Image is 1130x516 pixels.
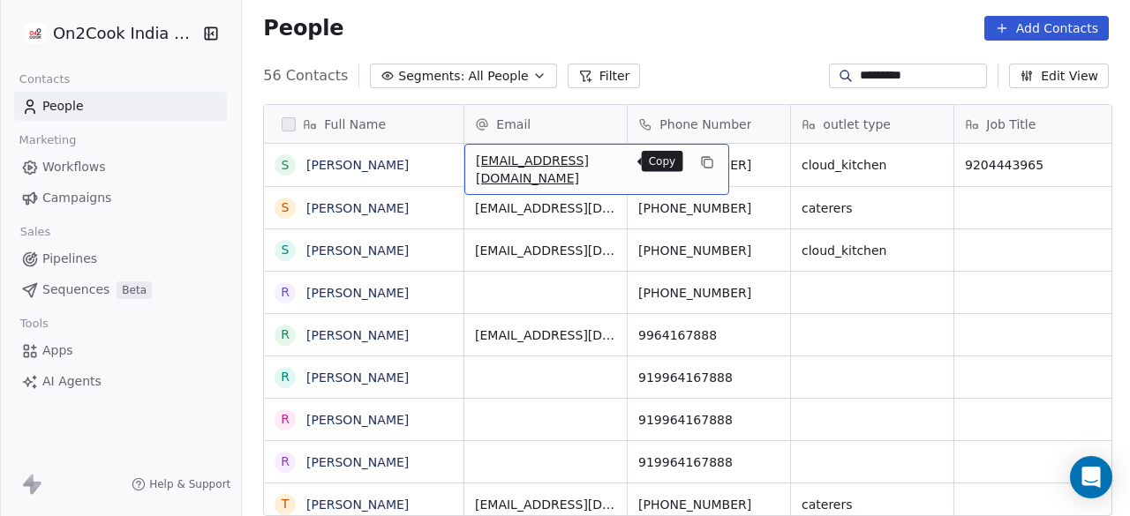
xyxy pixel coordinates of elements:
[11,66,78,93] span: Contacts
[638,369,780,386] span: 919964167888
[21,19,191,49] button: On2Cook India Pvt. Ltd.
[638,284,780,302] span: [PHONE_NUMBER]
[791,105,953,143] div: outlet type
[117,281,152,299] span: Beta
[638,199,780,217] span: [PHONE_NUMBER]
[638,453,780,471] span: 919964167888
[659,116,751,133] span: Phone Number
[475,199,616,217] span: [EMAIL_ADDRESS][DOMAIN_NAME]
[132,477,230,491] a: Help & Support
[802,242,943,259] span: cloud_kitchen
[638,411,780,429] span: 919964167888
[14,336,227,365] a: Apps
[281,325,290,344] div: R
[475,496,616,513] span: [EMAIL_ADDRESS][DOMAIN_NAME]
[11,127,84,153] span: Marketing
[306,328,409,342] a: [PERSON_NAME]
[42,341,73,360] span: Apps
[282,241,290,259] div: S
[802,199,943,217] span: caterers
[1070,456,1112,498] div: Open Intercom Messenger
[306,286,409,300] a: [PERSON_NAME]
[306,370,409,385] a: [PERSON_NAME]
[263,65,348,86] span: 56 Contacts
[264,105,463,143] div: Full Name
[475,326,616,344] span: [EMAIL_ADDRESS][DOMAIN_NAME]
[306,201,409,215] a: [PERSON_NAME]
[954,105,1117,143] div: Job Title
[475,242,616,259] span: [EMAIL_ADDRESS][DOMAIN_NAME]
[14,153,227,182] a: Workflows
[638,496,780,513] span: [PHONE_NUMBER]
[263,15,343,41] span: People
[965,156,1106,174] span: 9204443965
[42,250,97,268] span: Pipelines
[42,158,106,176] span: Workflows
[42,97,84,116] span: People
[802,156,943,174] span: cloud_kitchen
[802,496,943,513] span: caterers
[638,242,780,259] span: [PHONE_NUMBER]
[14,367,227,396] a: AI Agents
[14,92,227,121] a: People
[823,116,891,133] span: outlet type
[282,198,290,217] div: s
[149,477,230,491] span: Help & Support
[306,243,409,258] a: [PERSON_NAME]
[12,219,58,245] span: Sales
[42,372,102,391] span: AI Agents
[281,410,290,429] div: R
[281,283,290,302] div: R
[281,452,290,471] div: R
[984,16,1109,41] button: Add Contacts
[464,105,627,143] div: Email
[306,455,409,469] a: [PERSON_NAME]
[282,156,290,175] div: S
[398,67,464,86] span: Segments:
[53,22,199,45] span: On2Cook India Pvt. Ltd.
[282,495,290,513] div: T
[568,64,641,88] button: Filter
[324,116,386,133] span: Full Name
[649,154,676,168] p: Copy
[468,67,528,86] span: All People
[638,326,780,344] span: 9964167888
[42,189,111,207] span: Campaigns
[281,368,290,386] div: R
[306,413,409,427] a: [PERSON_NAME]
[14,244,227,273] a: Pipelines
[14,275,227,304] a: SequencesBeta
[12,310,56,337] span: Tools
[14,183,227,213] a: Campaigns
[306,497,409,512] a: [PERSON_NAME]
[628,105,790,143] div: Phone Number
[25,23,46,44] img: on2cook%20logo-04%20copy.jpg
[496,116,531,133] span: Email
[476,152,686,187] span: [EMAIL_ADDRESS][DOMAIN_NAME]
[1009,64,1109,88] button: Edit View
[986,116,1036,133] span: Job Title
[306,158,409,172] a: [PERSON_NAME]
[42,280,109,299] span: Sequences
